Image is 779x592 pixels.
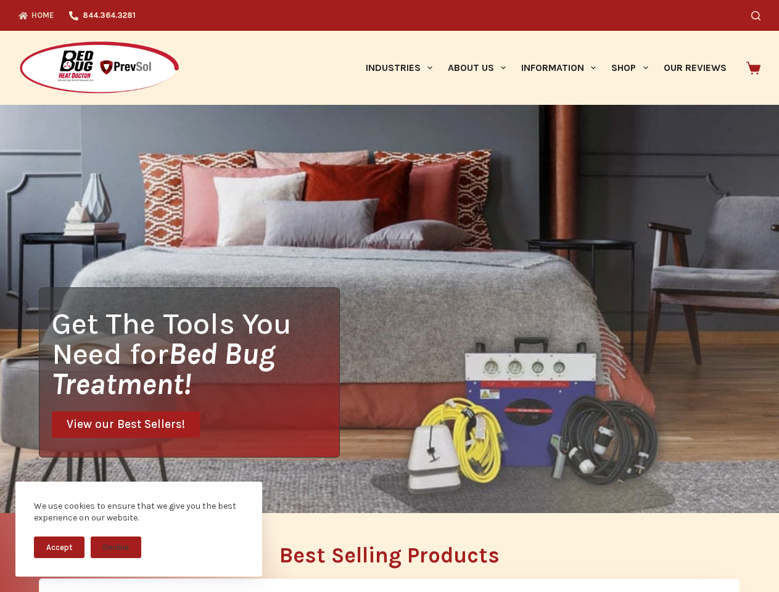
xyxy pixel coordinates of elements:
[604,31,656,105] a: Shop
[19,41,180,96] img: Prevsol/Bed Bug Heat Doctor
[34,536,84,558] button: Accept
[440,31,513,105] a: About Us
[10,5,47,42] button: Open LiveChat chat widget
[52,308,339,399] h1: Get The Tools You Need for
[52,411,200,438] a: View our Best Sellers!
[52,336,275,401] i: Bed Bug Treatment!
[67,419,185,430] span: View our Best Sellers!
[514,31,604,105] a: Information
[358,31,440,105] a: Industries
[34,500,244,524] div: We use cookies to ensure that we give you the best experience on our website.
[91,536,141,558] button: Decline
[358,31,734,105] nav: Primary
[39,545,740,566] h2: Best Selling Products
[656,31,734,105] a: Our Reviews
[751,11,760,20] button: Search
